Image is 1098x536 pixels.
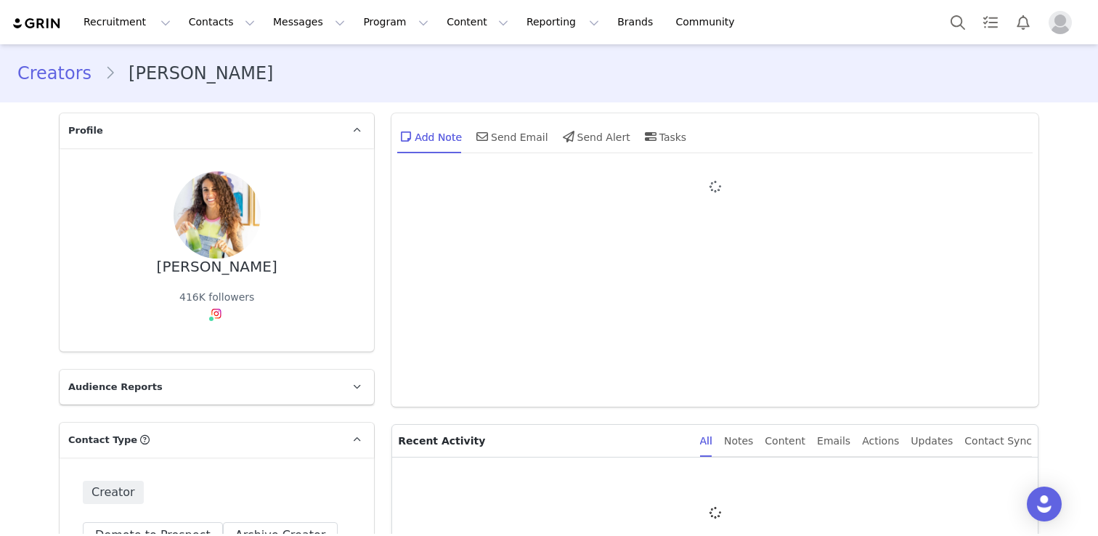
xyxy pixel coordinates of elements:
div: Send Email [473,119,548,154]
div: Contact Sync [964,425,1032,458]
span: Contact Type [68,433,137,447]
div: Content [765,425,805,458]
button: Content [438,6,517,38]
span: Creator [83,481,144,504]
div: All [700,425,712,458]
div: Emails [817,425,850,458]
button: Messages [264,6,354,38]
div: Updates [911,425,953,458]
a: Creators [17,60,105,86]
div: [PERSON_NAME] [157,259,277,275]
div: Tasks [642,119,687,154]
button: Notifications [1007,6,1039,38]
img: instagram.svg [211,308,222,320]
span: Audience Reports [68,380,163,394]
button: Contacts [180,6,264,38]
p: Recent Activity [398,425,688,457]
button: Program [354,6,437,38]
span: Profile [68,123,103,138]
button: Reporting [518,6,608,38]
div: Add Note [397,119,462,154]
div: 416K followers [179,290,254,305]
a: Tasks [975,6,1006,38]
a: Community [667,6,750,38]
img: 51c76e27-e947-4d0b-a292-d27f3a8311b4.jpg [174,171,261,259]
div: Actions [862,425,899,458]
button: Search [942,6,974,38]
div: Open Intercom Messenger [1027,487,1062,521]
img: grin logo [12,17,62,31]
div: Send Alert [560,119,630,154]
a: Brands [609,6,666,38]
img: placeholder-profile.jpg [1049,11,1072,34]
button: Recruitment [75,6,179,38]
button: Profile [1040,11,1086,34]
div: Notes [724,425,753,458]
